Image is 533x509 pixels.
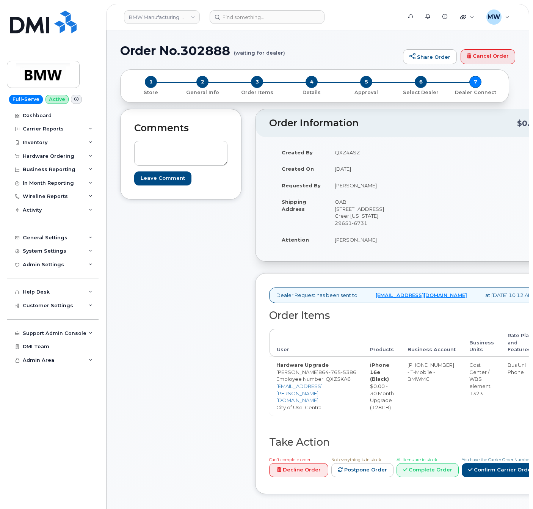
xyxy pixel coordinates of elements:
span: 6 [415,76,427,88]
span: 1 [145,76,157,88]
strong: Created By [282,149,313,156]
h2: Comments [134,123,227,134]
td: QXZ4ASZ [328,144,402,161]
span: 2 [196,76,208,88]
h2: Order Information [269,118,517,129]
span: 4 [306,76,318,88]
strong: Requested By [282,182,321,189]
a: 1 Store [127,88,175,96]
p: Approval [342,89,390,96]
h1: Order No.302888 [120,44,399,57]
strong: iPhone 16e (Black) [370,362,389,382]
a: Decline Order [269,463,328,477]
span: 864 [318,369,356,375]
span: Can't complete order [269,457,310,462]
span: Employee Number: QXZ5KA6 [276,376,351,382]
strong: Created On [282,166,314,172]
a: 4 Details [284,88,339,96]
a: Postpone Order [331,463,393,477]
div: Cost Center / WBS element: 1323 [469,361,494,397]
td: [PERSON_NAME] City of Use: Central [270,357,363,415]
a: [EMAIL_ADDRESS][PERSON_NAME][DOMAIN_NAME] [276,383,323,403]
th: Business Account [401,329,462,357]
span: All Items are in stock [397,457,437,462]
th: Business Units [462,329,501,357]
td: [PERSON_NAME] [328,231,402,248]
p: Order Items [233,89,281,96]
td: OAB [STREET_ADDRESS] Greer [US_STATE] 29651-6731 [328,193,402,231]
a: 3 Order Items [230,88,284,96]
td: [PHONE_NUMBER] - T-Mobile - BMWMC [401,357,462,415]
th: User [270,329,363,357]
td: [PERSON_NAME] [328,177,402,194]
p: General Info [178,89,227,96]
strong: Hardware Upgrade [276,362,329,368]
a: 2 General Info [175,88,230,96]
td: [DATE] [328,160,402,177]
a: [EMAIL_ADDRESS][DOMAIN_NAME] [376,292,467,299]
span: Not everything is in stock [331,457,381,462]
a: Share Order [403,49,457,64]
strong: Shipping Address [282,199,306,212]
a: Complete Order [397,463,459,477]
span: 5386 [341,369,356,375]
strong: Attention [282,237,309,243]
p: Store [130,89,172,96]
span: 3 [251,76,263,88]
td: $0.00 - 30 Month Upgrade (128GB) [363,357,401,415]
p: Select Dealer [397,89,445,96]
small: (waiting for dealer) [234,44,285,56]
span: You have the Carrier Order Number [462,457,531,462]
a: Cancel Order [461,49,515,64]
p: Details [287,89,336,96]
a: 6 Select Dealer [393,88,448,96]
span: 5 [360,76,372,88]
input: Leave Comment [134,171,191,185]
iframe: Messenger Launcher [500,476,527,503]
th: Products [363,329,401,357]
a: 5 Approval [339,88,393,96]
span: 765 [329,369,341,375]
